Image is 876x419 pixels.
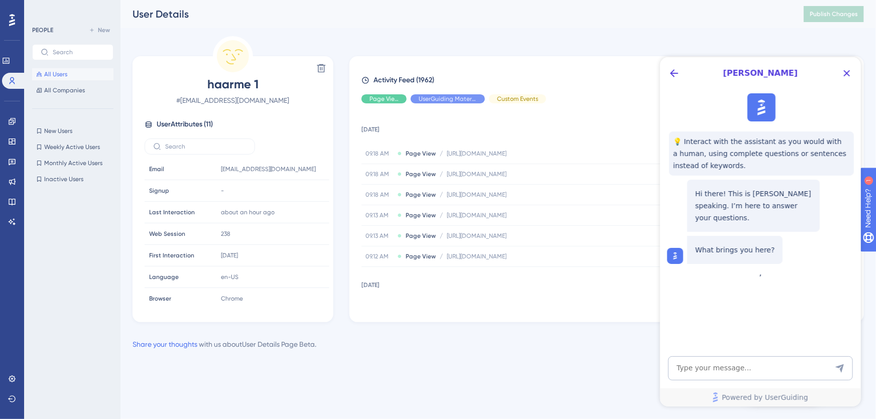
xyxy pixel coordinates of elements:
span: 03.41 PM [365,305,394,313]
span: Need Help? [24,3,63,15]
button: Publish Changes [804,6,864,22]
iframe: UserGuiding AI Assistant [660,57,861,406]
span: 09.18 AM [365,150,394,158]
span: Page View [406,305,436,313]
span: Web Session [149,230,185,238]
time: about an hour ago [221,209,275,216]
span: 09.13 AM [365,232,394,240]
span: Language [149,273,179,281]
span: User Attributes ( 11 ) [157,118,213,130]
span: / [440,232,443,240]
td: [DATE] [361,267,855,299]
span: Signup [149,187,169,195]
span: 09.13 AM [365,211,394,219]
span: / [440,170,443,178]
span: First Interaction [149,251,194,259]
span: [URL][DOMAIN_NAME] [447,150,507,158]
span: / [440,211,443,219]
span: Custom Events [497,95,538,103]
span: Page View [406,150,436,158]
span: 09.12 AM [365,252,394,260]
span: Publish Changes [810,10,858,18]
span: - [221,187,224,195]
span: / [440,252,443,260]
span: Email [149,165,164,173]
span: Page View [369,95,399,103]
span: Browser [149,295,171,303]
span: Page View [406,170,436,178]
div: User Details [133,7,779,21]
span: 09.18 AM [365,170,394,178]
span: [URL][DOMAIN_NAME] [447,305,507,313]
span: [EMAIL_ADDRESS][DOMAIN_NAME] [221,165,316,173]
span: Page View [406,191,436,199]
time: [DATE] [221,252,238,259]
span: UserGuiding Material [419,95,477,103]
span: Page View [406,252,436,260]
td: [DATE] [361,111,855,144]
a: Share your thoughts [133,340,197,348]
span: [URL][DOMAIN_NAME] [447,232,507,240]
span: Page View [406,211,436,219]
span: [URL][DOMAIN_NAME] [447,170,507,178]
span: # [EMAIL_ADDRESS][DOMAIN_NAME] [145,94,321,106]
span: 09.18 AM [365,191,394,199]
input: Search [165,143,246,150]
span: Page View [406,232,436,240]
span: en-US [221,273,238,281]
span: Chrome [221,295,243,303]
span: [URL][DOMAIN_NAME] [447,252,507,260]
span: [URL][DOMAIN_NAME] [447,191,507,199]
div: with us about User Details Page Beta . [133,338,316,350]
span: / [440,191,443,199]
span: Last Interaction [149,208,195,216]
span: 238 [221,230,230,238]
span: Activity Feed (1962) [373,74,434,86]
span: [URL][DOMAIN_NAME] [447,211,507,219]
span: / [440,305,443,313]
span: / [440,150,443,158]
div: 1 [70,5,73,13]
span: haarme 1 [145,76,321,92]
